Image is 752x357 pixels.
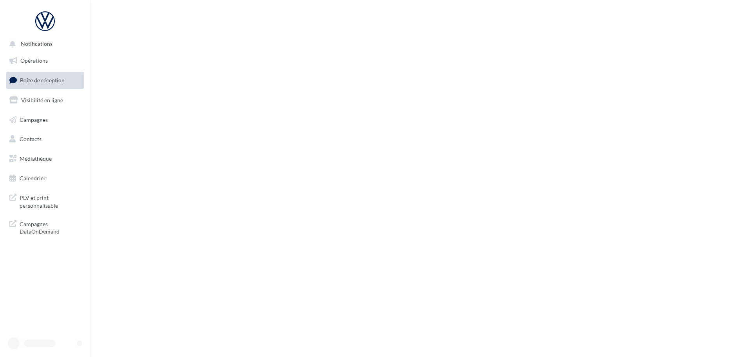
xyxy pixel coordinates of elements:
a: PLV et print personnalisable [5,189,85,212]
a: Boîte de réception [5,72,85,89]
a: Campagnes [5,112,85,128]
span: Campagnes [20,116,48,123]
span: Calendrier [20,175,46,181]
span: Notifications [21,41,52,47]
span: Boîte de réception [20,77,65,83]
a: Médiathèque [5,150,85,167]
span: PLV et print personnalisable [20,192,81,209]
a: Visibilité en ligne [5,92,85,109]
span: Contacts [20,136,42,142]
a: Calendrier [5,170,85,187]
span: Opérations [20,57,48,64]
a: Campagnes DataOnDemand [5,216,85,239]
a: Opérations [5,53,85,69]
a: Contacts [5,131,85,147]
span: Visibilité en ligne [21,97,63,103]
span: Médiathèque [20,155,52,162]
span: Campagnes DataOnDemand [20,219,81,236]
